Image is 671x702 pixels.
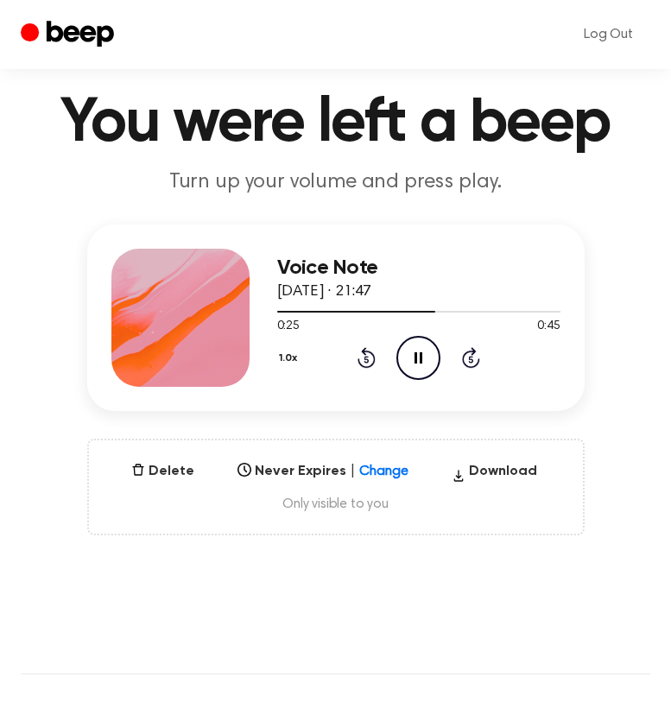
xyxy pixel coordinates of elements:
[124,461,201,482] button: Delete
[567,14,650,55] a: Log Out
[445,461,544,489] button: Download
[277,344,304,373] button: 1.0x
[21,92,650,155] h1: You were left a beep
[21,18,118,52] a: Beep
[537,318,560,336] span: 0:45
[277,318,300,336] span: 0:25
[277,256,560,280] h3: Voice Note
[21,168,650,197] p: Turn up your volume and press play.
[277,284,372,300] span: [DATE] · 21:47
[110,496,562,513] span: Only visible to you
